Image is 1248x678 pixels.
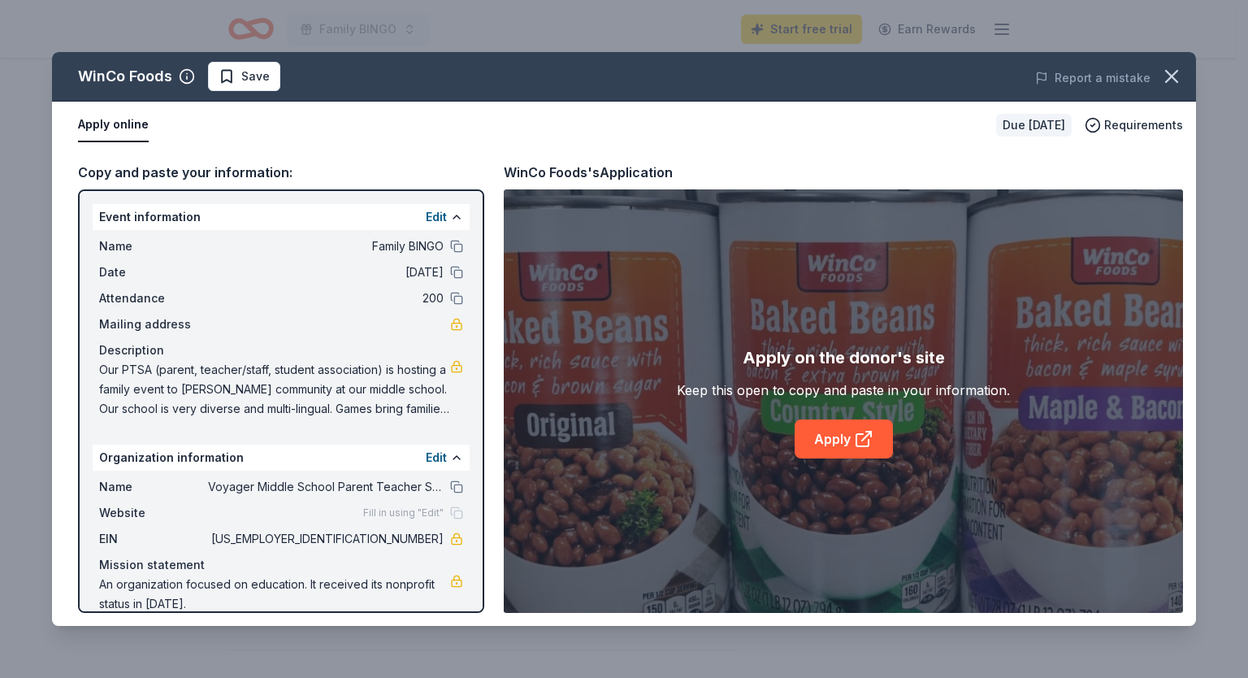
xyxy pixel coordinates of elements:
span: Website [99,503,208,523]
span: Requirements [1104,115,1183,135]
span: [DATE] [208,263,444,282]
span: Name [99,477,208,497]
button: Report a mistake [1035,68,1150,88]
span: Mailing address [99,315,208,334]
span: 200 [208,289,444,308]
span: Name [99,237,208,256]
span: An organization focused on education. It received its nonprofit status in [DATE]. [99,575,450,614]
div: Mission statement [99,555,463,575]
button: Save [208,62,280,91]
span: Save [241,67,270,86]
div: WinCo Foods's Application [504,162,673,183]
div: Copy and paste your information: [78,162,484,183]
span: Voyager Middle School Parent Teacher Student Association Ptsa [208,477,444,497]
span: Fill in using "Edit" [363,506,444,519]
button: Apply online [78,108,149,142]
span: EIN [99,529,208,549]
div: Keep this open to copy and paste in your information. [677,380,1010,400]
div: WinCo Foods [78,63,172,89]
span: Date [99,263,208,282]
div: Organization information [93,445,470,471]
span: Attendance [99,289,208,308]
button: Requirements [1085,115,1183,135]
div: Due [DATE] [996,114,1072,137]
button: Edit [426,448,447,467]
span: [US_EMPLOYER_IDENTIFICATION_NUMBER] [208,529,444,549]
span: Family BINGO [208,237,444,256]
div: Description [99,341,463,360]
span: Our PTSA (parent, teacher/staff, student association) is hosting a family event to [PERSON_NAME] ... [99,360,450,419]
div: Event information [93,204,470,230]
div: Apply on the donor's site [743,345,945,371]
a: Apply [795,419,893,459]
button: Edit [426,207,447,227]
